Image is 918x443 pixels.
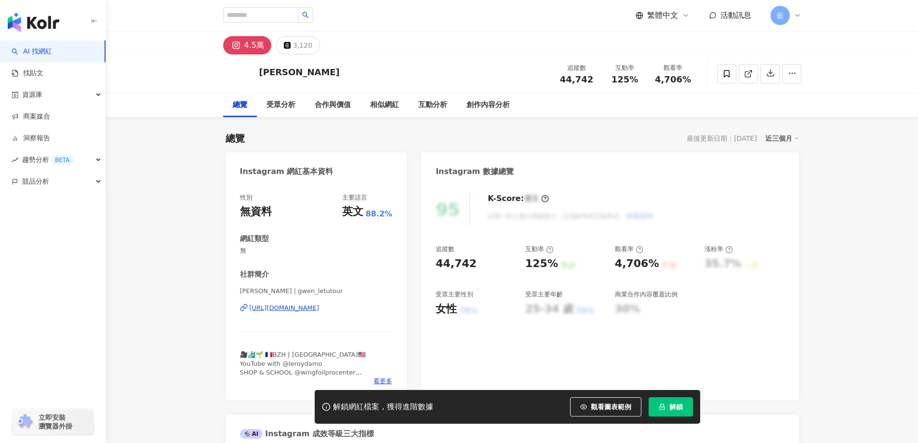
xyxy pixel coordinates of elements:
div: 互動分析 [418,99,447,111]
button: 解鎖 [649,397,693,416]
a: 商案媒合 [12,112,50,121]
span: 趨勢分析 [22,149,73,171]
img: chrome extension [15,414,34,430]
button: 3,120 [276,36,320,54]
div: 商業合作內容覆蓋比例 [615,290,678,299]
div: 社群簡介 [240,269,269,280]
span: 立即安裝 瀏覽器外掛 [39,413,72,430]
div: 受眾分析 [266,99,295,111]
div: 創作內容分析 [466,99,510,111]
span: [PERSON_NAME] | gwen_letutour [240,287,393,295]
div: 合作與價值 [315,99,351,111]
div: 網紅類型 [240,234,269,244]
span: 活動訊息 [720,11,751,20]
span: 藍 [777,10,784,21]
span: 無 [240,246,393,255]
div: 3,120 [293,39,312,52]
div: Instagram 網紅基本資料 [240,166,333,177]
div: Instagram 數據總覽 [436,166,514,177]
div: 英文 [342,204,363,219]
div: [URL][DOMAIN_NAME] [250,304,319,312]
span: 觀看圖表範例 [591,403,631,411]
div: 44,742 [436,256,477,271]
div: 125% [525,256,558,271]
div: 主要語言 [342,193,367,202]
div: 相似網紅 [370,99,399,111]
div: 女性 [436,302,457,317]
a: 洞察報告 [12,134,50,143]
a: [URL][DOMAIN_NAME] [240,304,393,312]
div: 性別 [240,193,253,202]
div: 觀看率 [655,63,692,73]
div: 4,706% [615,256,659,271]
span: 125% [612,75,639,84]
div: 追蹤數 [559,63,595,73]
div: 觀看率 [615,245,643,254]
div: 無資料 [240,204,272,219]
img: logo [8,13,59,32]
button: 4.5萬 [223,36,271,54]
span: search [302,12,309,18]
div: 受眾主要年齡 [525,290,563,299]
div: 近三個月 [765,132,799,145]
div: 最後更新日期：[DATE] [687,134,757,142]
span: 看更多 [373,377,392,386]
span: 88.2% [366,209,393,219]
div: 互動率 [607,63,643,73]
span: lock [659,403,665,410]
a: chrome extension立即安裝 瀏覽器外掛 [13,409,93,435]
span: 4,706% [655,75,691,84]
div: 追蹤數 [436,245,454,254]
span: 44,742 [560,74,593,84]
div: [PERSON_NAME] [259,66,340,78]
div: 互動率 [525,245,554,254]
div: 總覽 [233,99,247,111]
div: 解鎖網紅檔案，獲得進階數據 [333,402,433,412]
a: 找貼文 [12,68,43,78]
span: rise [12,157,18,163]
div: BETA [51,155,73,165]
button: 觀看圖表範例 [570,397,641,416]
img: KOL Avatar [223,59,252,88]
div: 4.5萬 [244,39,264,52]
span: 資源庫 [22,84,42,106]
a: searchAI 找網紅 [12,47,52,56]
div: 漲粉率 [705,245,733,254]
span: 解鎖 [669,403,683,411]
div: Instagram 成效等級三大指標 [240,429,374,439]
div: AI [240,429,263,439]
span: 繁體中文 [647,10,678,21]
div: K-Score : [488,193,549,204]
span: 🎥🏄‍♂️🌱 🇫🇷BZH | [GEOGRAPHIC_DATA]🇺🇸 YouTube with @leroydamo SHOP & SCHOOL @wingfoilprocenter Wing ... [240,351,366,385]
span: 競品分析 [22,171,49,192]
div: 受眾主要性別 [436,290,473,299]
div: 總覽 [226,132,245,145]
